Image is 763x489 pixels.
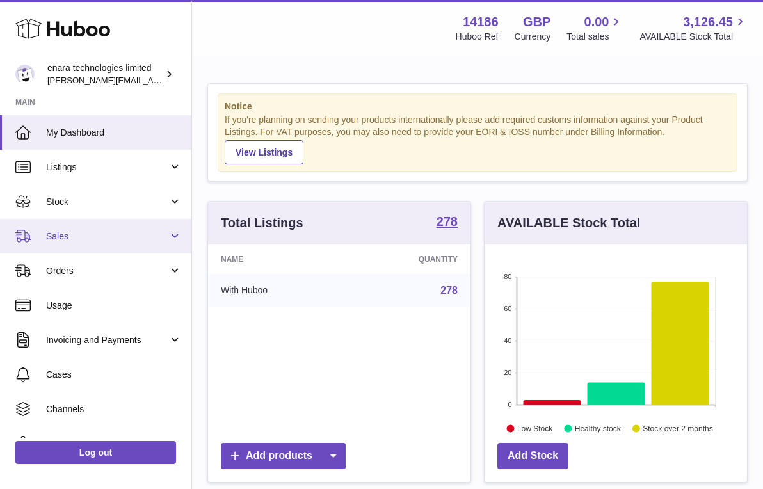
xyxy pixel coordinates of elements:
[504,273,511,280] text: 80
[208,245,346,274] th: Name
[15,441,176,464] a: Log out
[683,13,733,31] span: 3,126.45
[463,13,499,31] strong: 14186
[225,100,730,113] strong: Notice
[504,305,511,312] text: 60
[221,214,303,232] h3: Total Listings
[515,31,551,43] div: Currency
[46,161,168,173] span: Listings
[225,140,303,164] a: View Listings
[566,13,623,43] a: 0.00 Total sales
[46,403,182,415] span: Channels
[639,31,748,43] span: AVAILABLE Stock Total
[440,285,458,296] a: 278
[47,75,257,85] span: [PERSON_NAME][EMAIL_ADDRESS][DOMAIN_NAME]
[46,265,168,277] span: Orders
[221,443,346,469] a: Add products
[497,443,568,469] a: Add Stock
[523,13,550,31] strong: GBP
[497,214,640,232] h3: AVAILABLE Stock Total
[575,424,622,433] text: Healthy stock
[346,245,470,274] th: Quantity
[225,114,730,164] div: If you're planning on sending your products internationally please add required customs informati...
[639,13,748,43] a: 3,126.45 AVAILABLE Stock Total
[46,196,168,208] span: Stock
[437,215,458,228] strong: 278
[517,424,553,433] text: Low Stock
[584,13,609,31] span: 0.00
[46,334,168,346] span: Invoicing and Payments
[643,424,712,433] text: Stock over 2 months
[566,31,623,43] span: Total sales
[47,62,163,86] div: enara technologies limited
[456,31,499,43] div: Huboo Ref
[437,215,458,230] a: 278
[508,401,511,408] text: 0
[504,369,511,376] text: 20
[46,369,182,381] span: Cases
[504,337,511,344] text: 40
[46,300,182,312] span: Usage
[46,438,182,450] span: Settings
[15,65,35,84] img: Dee@enara.co
[208,274,346,307] td: With Huboo
[46,230,168,243] span: Sales
[46,127,182,139] span: My Dashboard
